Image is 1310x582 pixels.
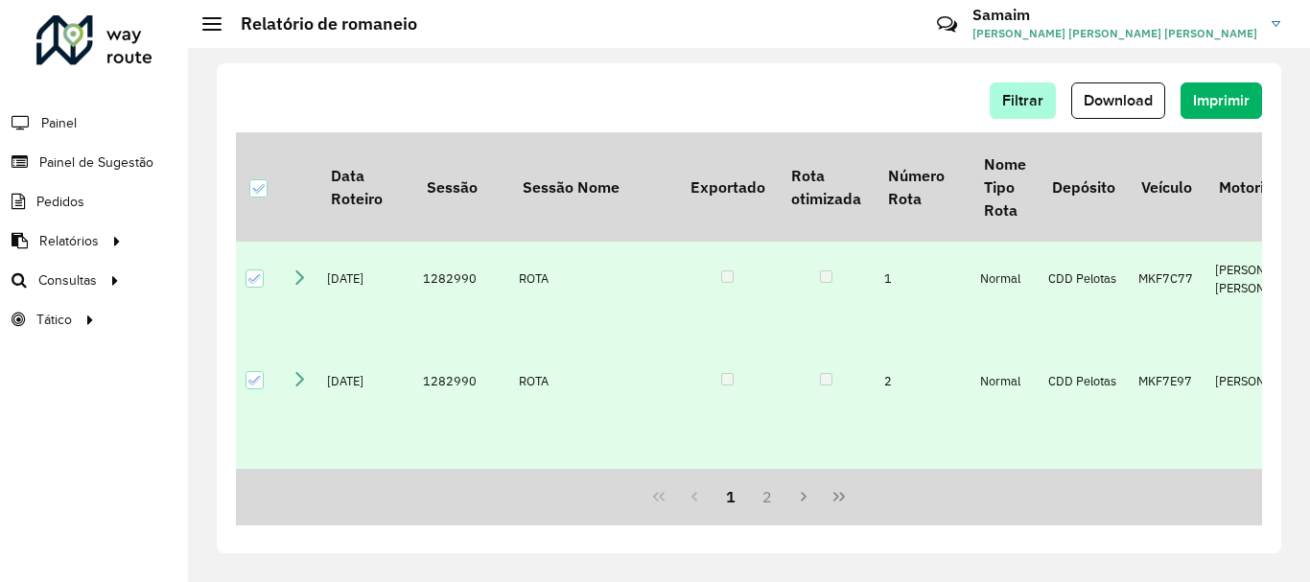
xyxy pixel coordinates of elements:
[785,478,822,515] button: Next Page
[39,231,99,251] span: Relatórios
[317,446,413,521] td: [DATE]
[990,82,1056,119] button: Filtrar
[1039,242,1128,316] td: CDD Pelotas
[509,242,677,316] td: ROTA
[1129,316,1205,446] td: MKF7E97
[509,446,677,521] td: ROTA
[1071,82,1165,119] button: Download
[677,132,778,242] th: Exportado
[1039,132,1128,242] th: Depósito
[317,316,413,446] td: [DATE]
[41,113,77,133] span: Painel
[971,242,1039,316] td: Normal
[1129,446,1205,521] td: QHD4C04
[413,242,509,316] td: 1282990
[1002,92,1043,108] span: Filtrar
[1039,446,1128,521] td: CDD Pelotas
[875,316,971,446] td: 2
[317,132,413,242] th: Data Roteiro
[778,132,874,242] th: Rota otimizada
[926,4,968,45] a: Contato Rápido
[875,446,971,521] td: 3
[222,13,417,35] h2: Relatório de romaneio
[749,478,785,515] button: 2
[971,132,1039,242] th: Nome Tipo Rota
[509,316,677,446] td: ROTA
[972,25,1257,42] span: [PERSON_NAME] [PERSON_NAME] [PERSON_NAME]
[317,242,413,316] td: [DATE]
[1181,82,1262,119] button: Imprimir
[413,316,509,446] td: 1282990
[1129,132,1205,242] th: Veículo
[509,132,677,242] th: Sessão Nome
[413,132,509,242] th: Sessão
[38,270,97,291] span: Consultas
[821,478,857,515] button: Last Page
[36,192,84,212] span: Pedidos
[36,310,72,330] span: Tático
[1193,92,1250,108] span: Imprimir
[971,446,1039,521] td: Normal
[39,152,153,173] span: Painel de Sugestão
[875,242,971,316] td: 1
[971,316,1039,446] td: Normal
[1039,316,1128,446] td: CDD Pelotas
[875,132,971,242] th: Número Rota
[972,6,1257,24] h3: Samaim
[413,446,509,521] td: 1282990
[713,478,749,515] button: 1
[1129,242,1205,316] td: MKF7C77
[1084,92,1153,108] span: Download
